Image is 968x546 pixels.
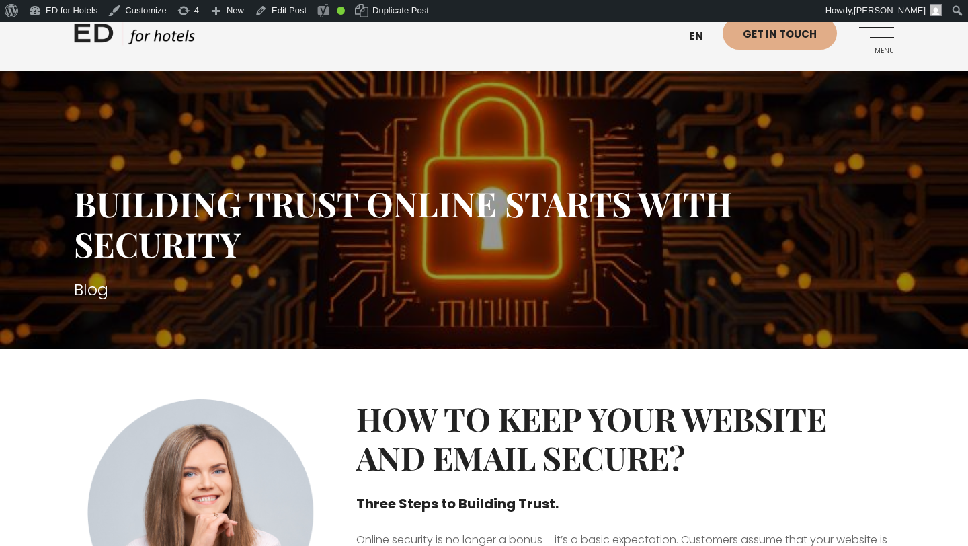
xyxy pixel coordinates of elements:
div: Good [337,7,345,15]
h3: Blog [74,278,894,302]
a: en [682,20,723,53]
a: ED HOTELS [74,20,195,54]
span: Menu [857,47,894,55]
a: Get in touch [723,17,837,50]
h1: Building Trust Online Starts with Security [74,184,894,264]
h2: How to Keep Your Website and Email Secure? [356,399,894,477]
span: [PERSON_NAME] [854,5,926,15]
a: Menu [857,17,894,54]
h4: Three Steps to Building Trust. [356,494,894,514]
